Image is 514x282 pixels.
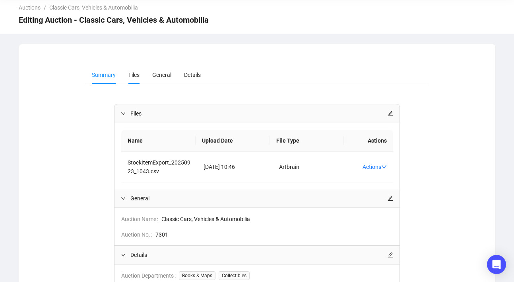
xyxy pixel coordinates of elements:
[121,230,155,239] span: Auction No.
[114,189,400,208] div: Generaledit
[92,72,116,78] span: Summary
[388,196,393,201] span: edit
[270,130,344,152] th: File Type
[128,72,140,78] span: Files
[48,3,140,12] a: Classic Cars, Vehicles & Automobilia
[219,271,250,280] span: Collectibles
[44,3,46,12] li: /
[19,14,209,26] span: Editing Auction - Classic Cars, Vehicles & Automobilia
[179,271,215,280] span: Books & Maps
[121,271,179,280] span: Auction Departments
[363,164,387,170] a: Actions
[121,215,161,223] span: Auction Name
[161,215,393,223] span: Classic Cars, Vehicles & Automobilia
[279,164,299,170] span: Artbrain
[130,194,388,203] span: General
[130,109,388,118] span: Files
[121,253,126,257] span: expanded
[196,130,270,152] th: Upload Date
[155,230,393,239] span: 7301
[388,252,393,258] span: edit
[344,130,393,152] th: Actions
[114,246,400,264] div: Detailsedit
[381,164,387,170] span: down
[17,3,42,12] a: Auctions
[114,104,400,123] div: Filesedit
[121,196,126,201] span: expanded
[121,152,197,182] td: StockItemExport_20250923_1043.csv
[388,111,393,116] span: edit
[121,111,126,116] span: expanded
[487,255,506,274] div: Open Intercom Messenger
[152,72,171,78] span: General
[197,152,273,182] td: [DATE] 10:46
[121,130,196,152] th: Name
[130,251,388,259] span: Details
[184,72,201,78] span: Details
